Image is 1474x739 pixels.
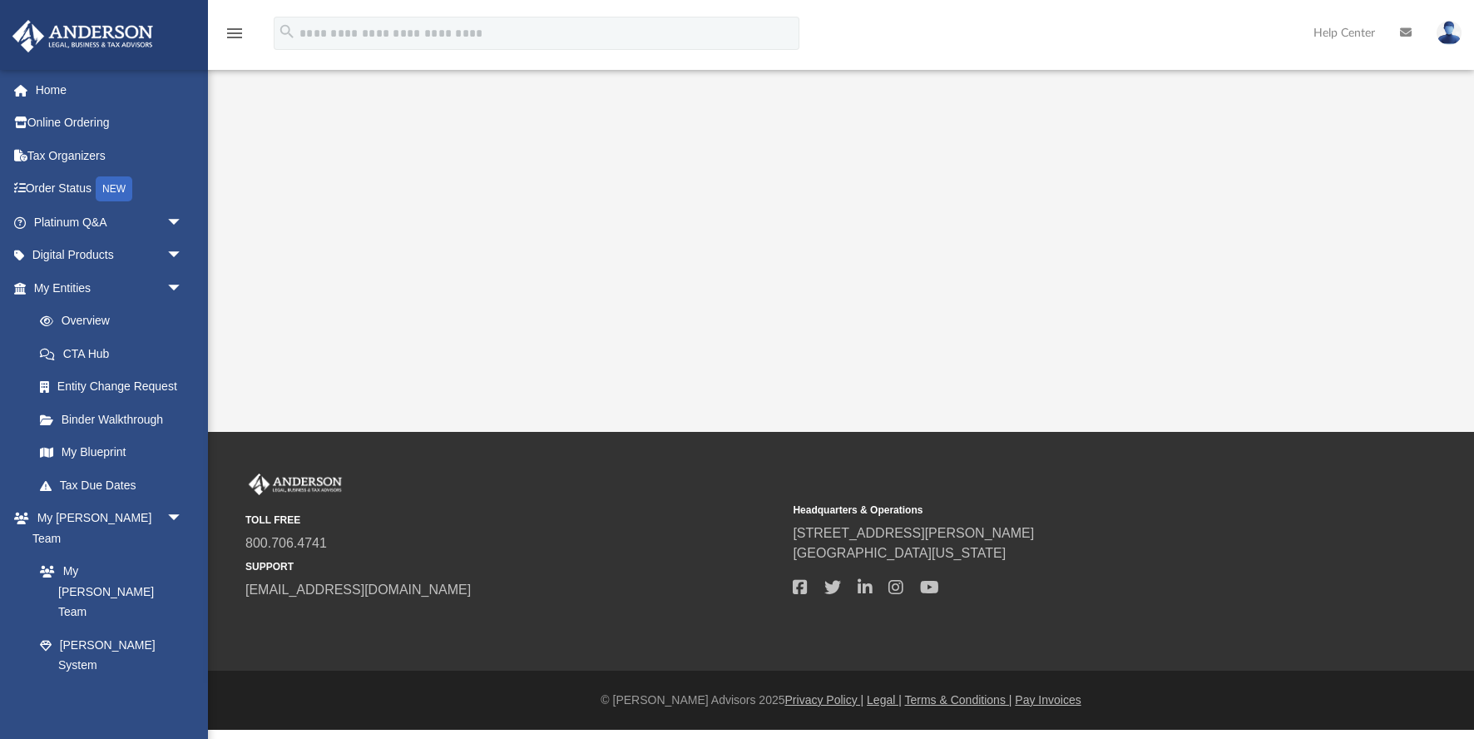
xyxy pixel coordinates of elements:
a: Pay Invoices [1015,693,1081,707]
i: menu [225,23,245,43]
small: SUPPORT [245,559,781,574]
a: [GEOGRAPHIC_DATA][US_STATE] [793,546,1006,560]
a: Order StatusNEW [12,172,208,206]
div: NEW [96,176,132,201]
a: Overview [23,305,208,338]
div: © [PERSON_NAME] Advisors 2025 [208,692,1474,709]
a: Legal | [867,693,902,707]
a: Entity Change Request [23,370,208,404]
span: arrow_drop_down [166,502,200,536]
a: Tax Organizers [12,139,208,172]
a: Tax Due Dates [23,469,208,502]
a: [PERSON_NAME] System [23,628,200,682]
span: arrow_drop_down [166,239,200,273]
a: My [PERSON_NAME] Teamarrow_drop_down [12,502,200,555]
a: menu [225,32,245,43]
small: Headquarters & Operations [793,503,1328,518]
a: My [PERSON_NAME] Team [23,555,191,629]
a: Binder Walkthrough [23,403,208,436]
a: My Blueprint [23,436,200,469]
a: Online Ordering [12,107,208,140]
img: Anderson Advisors Platinum Portal [245,474,345,495]
a: Client Referrals [23,682,200,715]
a: Digital Productsarrow_drop_down [12,239,208,272]
a: 800.706.4741 [245,536,327,550]
a: [STREET_ADDRESS][PERSON_NAME] [793,526,1034,540]
span: arrow_drop_down [166,271,200,305]
i: search [278,22,296,41]
a: Home [12,73,208,107]
img: User Pic [1437,21,1462,45]
a: Privacy Policy | [785,693,864,707]
a: CTA Hub [23,337,208,370]
img: Anderson Advisors Platinum Portal [7,20,158,52]
a: Terms & Conditions | [905,693,1012,707]
a: Platinum Q&Aarrow_drop_down [12,206,208,239]
span: arrow_drop_down [166,206,200,240]
a: My Entitiesarrow_drop_down [12,271,208,305]
a: [EMAIL_ADDRESS][DOMAIN_NAME] [245,583,471,597]
small: TOLL FREE [245,513,781,528]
